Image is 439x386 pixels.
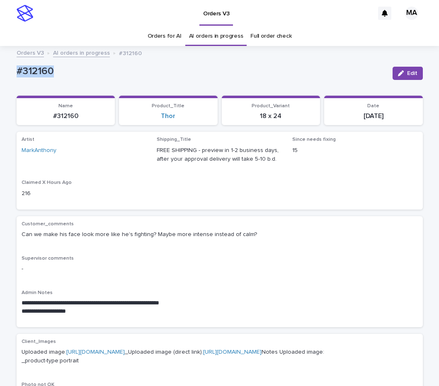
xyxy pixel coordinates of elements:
[250,27,291,46] a: Full order check
[405,7,418,20] div: MA
[152,104,184,109] span: Product_Title
[157,146,282,164] p: FREE SHIPPING - preview in 1-2 business days, after your approval delivery will take 5-10 b.d.
[17,65,386,77] p: #312160
[157,137,191,142] span: Shipping_Title
[22,230,418,239] p: Can we make his face look more like he's fighting? Maybe more intense instead of calm?
[227,112,315,120] p: 18 x 24
[58,104,73,109] span: Name
[252,104,290,109] span: Product_Variant
[22,137,34,142] span: Artist
[22,180,72,185] span: Claimed X Hours Ago
[393,67,423,80] button: Edit
[17,5,33,22] img: stacker-logo-s-only.png
[22,348,418,365] p: Uploaded image: _Uploaded image (direct link): Notes Uploaded image: _product-type:portrait
[17,48,44,57] a: Orders V3
[367,104,379,109] span: Date
[148,27,182,46] a: Orders for AI
[22,265,418,273] p: -
[22,222,74,227] span: Customer_comments
[119,48,142,57] p: #312160
[22,189,147,198] p: 216
[22,146,56,155] a: MarkAnthony
[407,70,417,76] span: Edit
[203,349,262,355] a: [URL][DOMAIN_NAME]
[22,290,53,295] span: Admin Notes
[22,339,56,344] span: Client_Images
[22,112,110,120] p: #312160
[292,137,336,142] span: Since needs fixing
[53,48,110,57] a: AI orders in progress
[292,146,418,155] p: 15
[329,112,418,120] p: [DATE]
[161,112,175,120] a: Thor
[189,27,243,46] a: AI orders in progress
[22,256,74,261] span: Supervisor comments
[66,349,125,355] a: [URL][DOMAIN_NAME]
